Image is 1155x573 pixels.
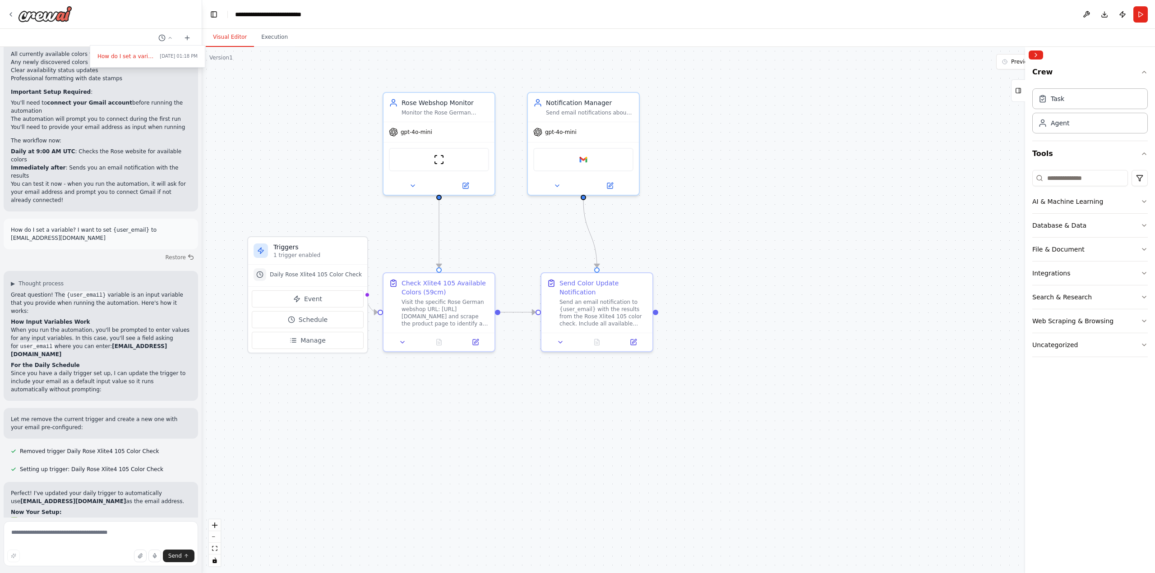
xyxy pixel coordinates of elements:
button: Open in side panel [440,180,491,191]
button: Uncategorized [1032,333,1148,357]
div: Monitor the Rose German webshop for the Xlite4 105 bike to detect new color availability and trac... [402,109,489,116]
div: Rose Webshop MonitorMonitor the Rose German webshop for the Xlite4 105 bike to detect new color a... [383,92,495,196]
button: No output available [578,337,616,348]
div: Agent [1051,119,1069,128]
span: Schedule [299,315,328,324]
g: Edge from 731456e0-47cb-488c-82fa-5f380bb1067a to 9cecd6b8-81d3-417c-899a-3f55af3c061c [500,308,536,317]
button: Manage [252,332,364,349]
button: File & Document [1032,238,1148,261]
div: Web Scraping & Browsing [1032,316,1113,325]
span: gpt-4o-mini [401,128,432,136]
nav: breadcrumb [235,10,320,19]
img: Google gmail [578,154,589,165]
div: Crew [1032,85,1148,141]
button: Hide left sidebar [208,8,220,21]
button: zoom in [209,519,221,531]
span: Event [304,294,322,303]
button: Integrations [1032,261,1148,285]
button: Event [252,290,364,307]
button: Crew [1032,63,1148,85]
div: File & Document [1032,245,1085,254]
span: How do I set a variable? I want to set {user_email} to [EMAIL_ADDRESS][DOMAIN_NAME] [97,53,156,60]
g: Edge from bda13d07-adc5-48c8-9b85-536512a69ea9 to 731456e0-47cb-488c-82fa-5f380bb1067a [434,200,444,267]
div: Check Xlite4 105 Available Colors (59cm)Visit the specific Rose German webshop URL: [URL][DOMAIN_... [383,272,495,352]
div: Task [1051,94,1064,103]
img: ScrapeWebsiteTool [434,154,444,165]
div: React Flow controls [209,519,221,566]
button: No output available [420,337,458,348]
button: AI & Machine Learning [1032,190,1148,213]
div: Send Color Update Notification [559,279,647,297]
button: Schedule [252,311,364,328]
div: Uncategorized [1032,340,1078,349]
button: fit view [209,543,221,555]
div: Version 1 [209,54,233,61]
div: Triggers1 trigger enabledDaily Rose Xlite4 105 Color CheckEventScheduleManage [247,236,368,353]
p: 1 trigger enabled [273,252,362,259]
button: Previous executions [996,54,1104,69]
span: Previous executions [1011,58,1065,65]
div: Send an email notification to {user_email} with the results from the Rose Xlite4 105 color check.... [559,298,647,327]
h3: Triggers [273,243,362,252]
span: Manage [300,336,326,345]
button: Tools [1032,141,1148,166]
span: [DATE] 01:18 PM [160,53,198,60]
button: Collapse right sidebar [1029,50,1043,60]
button: Database & Data [1032,214,1148,237]
div: Send email notifications about Rose Xlite4 105 color availability to {user_email} with clear and ... [546,109,633,116]
button: Open in side panel [460,337,491,348]
button: Execution [254,28,295,47]
div: Notification ManagerSend email notifications about Rose Xlite4 105 color availability to {user_em... [527,92,640,196]
span: gpt-4o-mini [545,128,577,136]
button: Web Scraping & Browsing [1032,309,1148,333]
g: Edge from triggers to 731456e0-47cb-488c-82fa-5f380bb1067a [357,290,378,317]
span: Daily Rose Xlite4 105 Color Check [270,271,362,278]
div: Search & Research [1032,293,1092,302]
button: Visual Editor [206,28,254,47]
button: Open in side panel [584,180,635,191]
div: Notification Manager [546,98,633,107]
g: Edge from 1d522ef2-e655-4e98-8a0d-6f943111ceb4 to 9cecd6b8-81d3-417c-899a-3f55af3c061c [579,200,601,267]
button: Toggle Sidebar [1021,47,1029,573]
div: Check Xlite4 105 Available Colors (59cm) [402,279,489,297]
div: Tools [1032,166,1148,364]
button: Search & Research [1032,285,1148,309]
button: How do I set a variable? I want to set {user_email} to [EMAIL_ADDRESS][DOMAIN_NAME][DATE] 01:18 PM [94,49,201,64]
div: Integrations [1032,269,1070,278]
button: toggle interactivity [209,555,221,566]
div: Visit the specific Rose German webshop URL: [URL][DOMAIN_NAME] and scrape the product page to ide... [402,298,489,327]
div: Database & Data [1032,221,1086,230]
div: Send Color Update NotificationSend an email notification to {user_email} with the results from th... [541,272,653,352]
button: zoom out [209,531,221,543]
div: AI & Machine Learning [1032,197,1103,206]
div: Rose Webshop Monitor [402,98,489,107]
button: Open in side panel [618,337,649,348]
